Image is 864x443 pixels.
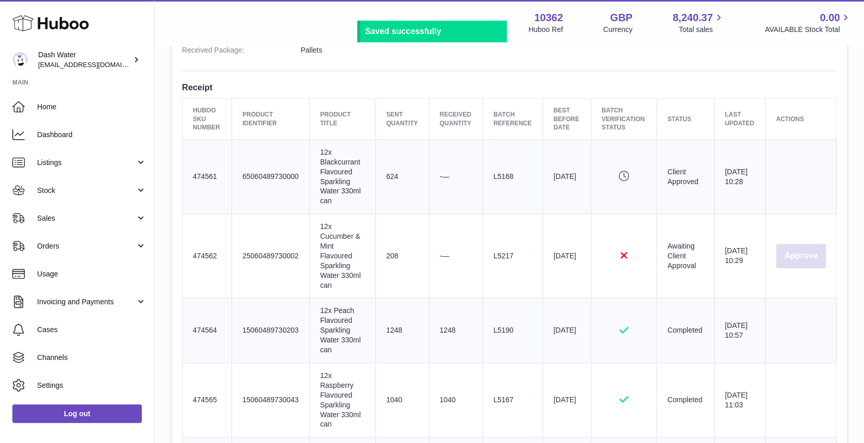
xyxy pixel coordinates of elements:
td: -— [429,139,483,214]
strong: GBP [610,11,632,25]
td: [DATE] [543,363,591,437]
td: L5167 [483,363,542,437]
td: Completed [657,363,714,437]
span: [EMAIL_ADDRESS][DOMAIN_NAME] [38,60,152,69]
h3: Receipt [182,81,837,93]
div: Currency [603,25,633,35]
td: 12x Raspberry Flavoured Sparkling Water 330ml can [309,363,375,437]
td: 474562 [182,214,232,298]
div: Huboo Ref [528,25,563,35]
div: Saved successfully [365,26,502,37]
td: Client Approved [657,139,714,214]
td: 1040 [376,363,429,437]
td: 12x Peach Flavoured Sparkling Water 330ml can [309,298,375,363]
span: Total sales [678,25,724,35]
th: Huboo SKU Number [182,99,232,140]
span: Stock [37,186,136,195]
dt: Received Package: [182,45,301,55]
td: L5168 [483,139,542,214]
td: 208 [376,214,429,298]
td: [DATE] [543,139,591,214]
td: 25060489730002 [232,214,310,298]
td: 474564 [182,298,232,363]
th: Batch Verification Status [591,99,657,140]
dd: Pallets [301,45,837,55]
td: 1040 [429,363,483,437]
td: L5190 [483,298,542,363]
td: [DATE] 10:28 [714,139,765,214]
td: 12x Blackcurrant Flavoured Sparkling Water 330ml can [309,139,375,214]
a: 8,240.37 Total sales [673,11,725,35]
strong: 10362 [534,11,563,25]
td: [DATE] [543,214,591,298]
td: [DATE] 11:03 [714,363,765,437]
td: L5217 [483,214,542,298]
td: [DATE] [543,298,591,363]
th: Sent Quantity [376,99,429,140]
a: Log out [12,404,142,423]
th: Last updated [714,99,765,140]
span: Usage [37,269,146,279]
span: Sales [37,214,136,223]
span: 0.00 [820,11,840,25]
th: Product Identifier [232,99,310,140]
th: Status [657,99,714,140]
a: 0.00 AVAILABLE Stock Total [765,11,852,35]
td: 624 [376,139,429,214]
span: AVAILABLE Stock Total [765,25,852,35]
span: Home [37,102,146,112]
span: Settings [37,381,146,390]
span: Listings [37,158,136,168]
th: Product title [309,99,375,140]
button: Approve [776,244,826,268]
span: Invoicing and Payments [37,297,136,307]
td: 474565 [182,363,232,437]
span: Cases [37,325,146,335]
td: -— [429,214,483,298]
td: 15060489730203 [232,298,310,363]
td: 12x Cucumber & Mint Flavoured Sparkling Water 330ml can [309,214,375,298]
th: Actions [766,99,837,140]
span: Channels [37,353,146,363]
span: Dashboard [37,130,146,140]
th: Best Before Date [543,99,591,140]
td: [DATE] 10:57 [714,298,765,363]
td: 474561 [182,139,232,214]
td: 1248 [429,298,483,363]
td: 1248 [376,298,429,363]
span: Orders [37,241,136,251]
td: 15060489730043 [232,363,310,437]
img: bea@dash-water.com [12,52,28,68]
th: Batch Reference [483,99,542,140]
td: [DATE] 10:29 [714,214,765,298]
td: Completed [657,298,714,363]
div: Dash Water [38,50,131,70]
td: Awaiting Client Approval [657,214,714,298]
span: 8,240.37 [673,11,713,25]
td: 65060489730000 [232,139,310,214]
th: Received Quantity [429,99,483,140]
